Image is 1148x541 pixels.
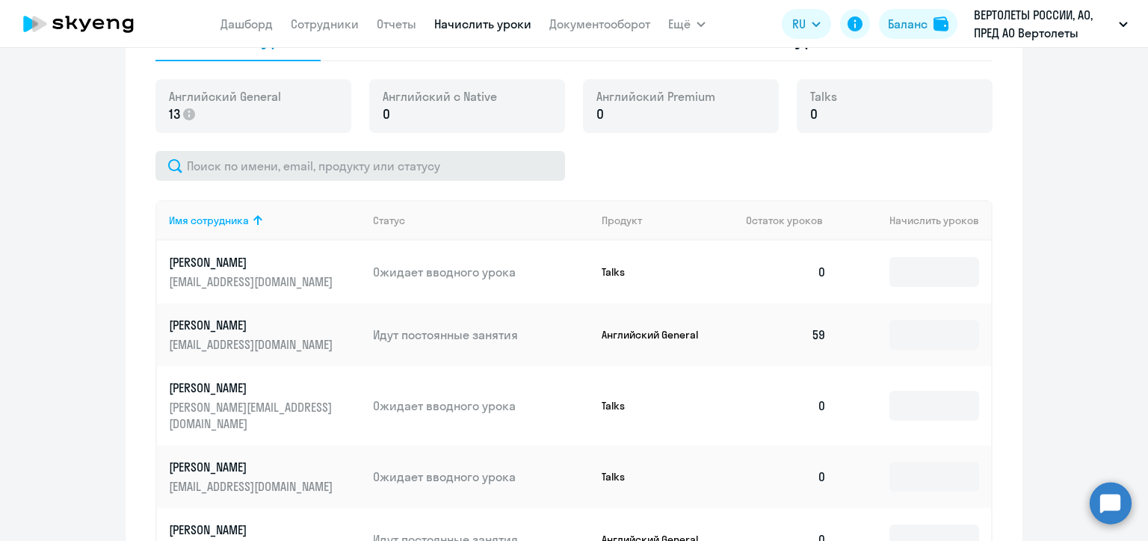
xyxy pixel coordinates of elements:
input: Поиск по имени, email, продукту или статусу [155,151,565,181]
button: Ещё [668,9,706,39]
a: [PERSON_NAME][EMAIL_ADDRESS][DOMAIN_NAME] [169,254,361,290]
a: Начислить уроки [434,16,531,31]
a: [PERSON_NAME][PERSON_NAME][EMAIL_ADDRESS][DOMAIN_NAME] [169,380,361,432]
span: Talks [810,88,837,105]
button: ВЕРТОЛЕТЫ РОССИИ, АО, ПРЕД АО Вертолеты России [966,6,1135,42]
span: 0 [596,105,604,124]
a: [PERSON_NAME][EMAIL_ADDRESS][DOMAIN_NAME] [169,459,361,495]
div: Статус [373,214,405,227]
span: Английский с Native [383,88,497,105]
p: [PERSON_NAME] [169,254,336,270]
div: Статус [373,214,590,227]
div: Баланс [888,15,928,33]
p: ВЕРТОЛЕТЫ РОССИИ, АО, ПРЕД АО Вертолеты России [974,6,1113,42]
span: Ещё [668,15,691,33]
span: Английский General [169,88,281,105]
span: 13 [169,105,180,124]
a: Дашборд [220,16,273,31]
p: Talks [602,470,714,483]
a: Отчеты [377,16,416,31]
div: Продукт [602,214,642,227]
p: Ожидает вводного урока [373,469,590,485]
p: Идут постоянные занятия [373,327,590,343]
td: 0 [734,366,839,445]
p: [PERSON_NAME] [169,459,336,475]
p: [EMAIL_ADDRESS][DOMAIN_NAME] [169,336,336,353]
p: [PERSON_NAME] [169,317,336,333]
th: Начислить уроков [839,200,991,241]
div: Остаток уроков [746,214,839,227]
a: Документооборот [549,16,650,31]
span: 0 [383,105,390,124]
p: [PERSON_NAME][EMAIL_ADDRESS][DOMAIN_NAME] [169,399,336,432]
span: Английский Premium [596,88,715,105]
img: balance [933,16,948,31]
div: Имя сотрудника [169,214,249,227]
p: Ожидает вводного урока [373,398,590,414]
span: RU [792,15,806,33]
p: Talks [602,399,714,412]
button: RU [782,9,831,39]
div: Продукт [602,214,735,227]
a: Сотрудники [291,16,359,31]
p: [EMAIL_ADDRESS][DOMAIN_NAME] [169,478,336,495]
p: [PERSON_NAME] [169,380,336,396]
td: 0 [734,445,839,508]
p: Talks [602,265,714,279]
span: Остаток уроков [746,214,823,227]
button: Балансbalance [879,9,957,39]
p: Английский General [602,328,714,341]
a: [PERSON_NAME][EMAIL_ADDRESS][DOMAIN_NAME] [169,317,361,353]
p: Ожидает вводного урока [373,264,590,280]
div: Имя сотрудника [169,214,361,227]
p: [EMAIL_ADDRESS][DOMAIN_NAME] [169,273,336,290]
p: [PERSON_NAME] [169,522,336,538]
td: 0 [734,241,839,303]
span: 0 [810,105,818,124]
td: 59 [734,303,839,366]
